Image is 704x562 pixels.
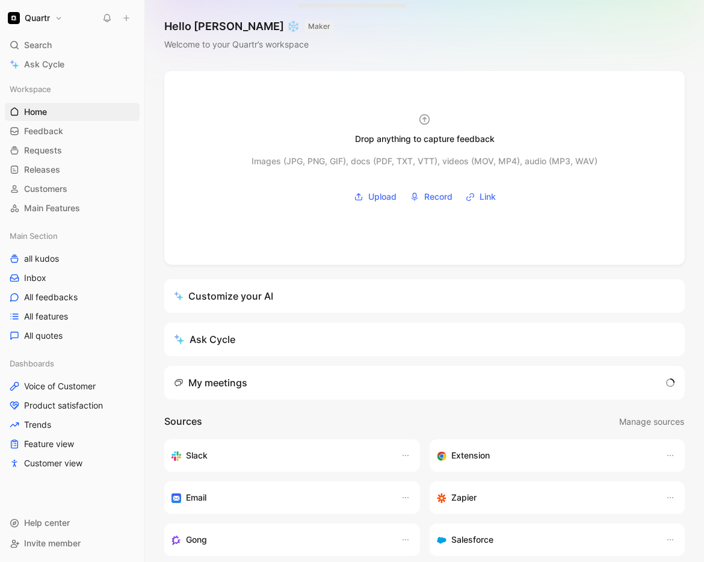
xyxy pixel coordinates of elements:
h1: Quartr [25,13,50,23]
a: Customize your AI [164,279,685,313]
h1: Hello [PERSON_NAME] ❄️ [164,19,334,34]
span: Main Section [10,230,58,242]
span: Upload [368,190,397,204]
span: Inbox [24,272,46,284]
div: Capture feedback from your incoming calls [171,533,389,547]
div: Search [5,36,140,54]
a: Releases [5,161,140,179]
span: All features [24,310,68,323]
span: Ask Cycle [24,57,64,72]
a: All feedbacks [5,288,140,306]
span: Link [480,190,496,204]
span: Trends [24,419,51,431]
span: Customer view [24,457,82,469]
span: Dashboards [10,357,54,369]
a: Inbox [5,269,140,287]
img: Quartr [8,12,20,24]
a: Ask Cycle [5,55,140,73]
div: Help center [5,514,140,532]
h3: Extension [451,448,490,463]
a: All features [5,307,140,326]
button: MAKER [304,20,334,32]
div: Sync your customers, send feedback and get updates in Slack [171,448,389,463]
a: Requests [5,141,140,159]
div: Capture feedback from thousands of sources with Zapier (survey results, recordings, sheets, etc). [437,490,654,505]
a: Product satisfaction [5,397,140,415]
button: Manage sources [619,414,685,430]
h3: Gong [186,533,207,547]
h3: Zapier [451,490,477,505]
div: Images (JPG, PNG, GIF), docs (PDF, TXT, VTT), videos (MOV, MP4), audio (MP3, WAV) [252,154,597,168]
h3: Slack [186,448,208,463]
a: Feedback [5,122,140,140]
button: Link [462,188,500,206]
div: Main Section [5,227,140,245]
span: Search [24,38,52,52]
div: My meetings [174,375,247,390]
span: Help center [24,517,70,528]
div: Ask Cycle [174,332,235,347]
div: Drop anything to capture feedback [355,132,495,146]
a: Voice of Customer [5,377,140,395]
h3: Salesforce [451,533,493,547]
button: Upload [350,188,401,206]
span: Home [24,106,47,118]
span: Invite member [24,538,81,548]
span: Requests [24,144,62,156]
div: Main Sectionall kudosInboxAll feedbacksAll featuresAll quotes [5,227,140,345]
a: Customers [5,180,140,198]
h3: Email [186,490,206,505]
a: Home [5,103,140,121]
a: All quotes [5,327,140,345]
span: Main Features [24,202,80,214]
button: QuartrQuartr [5,10,66,26]
button: Record [406,188,457,206]
a: Customer view [5,454,140,472]
button: Ask Cycle [164,323,685,356]
div: Welcome to your Quartr’s workspace [164,37,334,52]
div: DashboardsVoice of CustomerProduct satisfactionTrendsFeature viewCustomer view [5,354,140,472]
div: Forward emails to your feedback inbox [171,490,389,505]
div: Capture feedback from anywhere on the web [437,448,654,463]
span: Releases [24,164,60,176]
span: Customers [24,183,67,195]
span: Product satisfaction [24,400,103,412]
a: all kudos [5,250,140,268]
span: all kudos [24,253,59,265]
span: Feature view [24,438,74,450]
div: Workspace [5,80,140,98]
div: Invite member [5,534,140,552]
span: Workspace [10,83,51,95]
a: Feature view [5,435,140,453]
span: All quotes [24,330,63,342]
span: Record [424,190,452,204]
a: Trends [5,416,140,434]
span: Voice of Customer [24,380,96,392]
h2: Sources [164,414,202,430]
span: Manage sources [619,415,684,429]
span: All feedbacks [24,291,78,303]
div: Customize your AI [174,289,273,303]
div: Dashboards [5,354,140,372]
a: Main Features [5,199,140,217]
span: Feedback [24,125,63,137]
